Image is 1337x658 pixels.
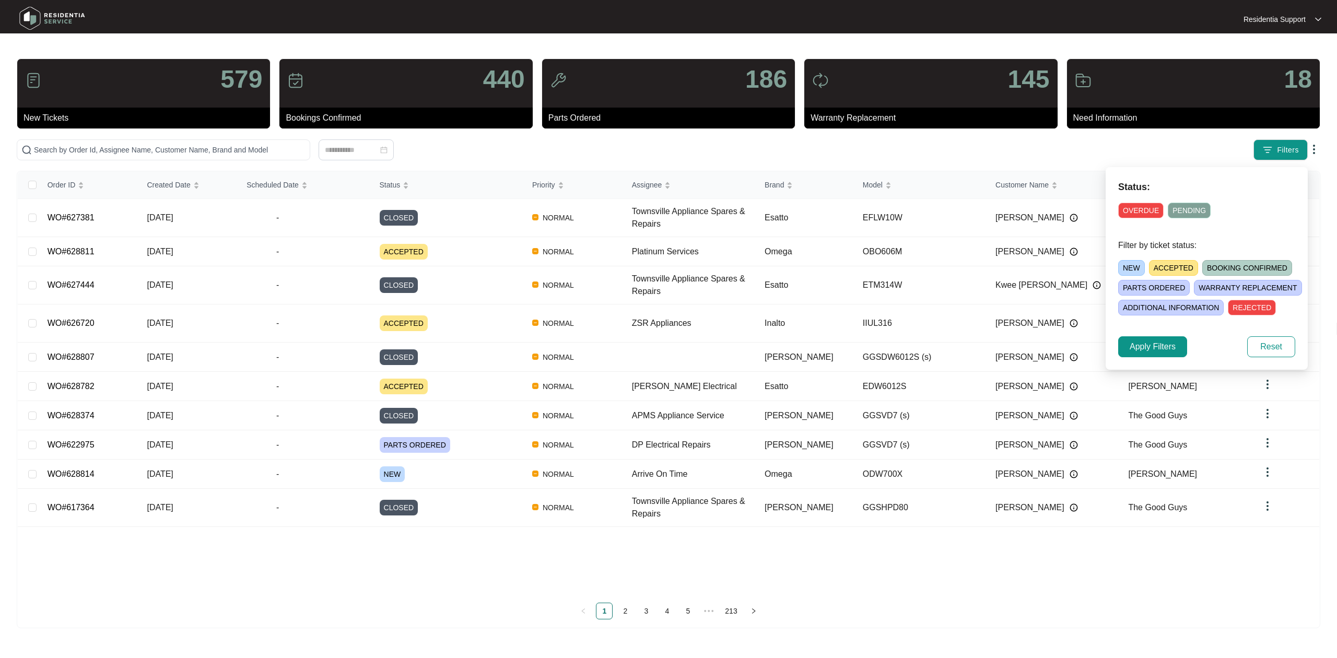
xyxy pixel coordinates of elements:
img: Vercel Logo [532,354,538,360]
span: [PERSON_NAME] [765,411,834,420]
th: Brand [756,171,854,199]
button: left [575,603,592,619]
a: WO#627381 [48,213,95,222]
td: ODW700X [854,460,987,489]
span: [DATE] [147,382,173,391]
p: Status: [1118,180,1295,194]
a: WO#628811 [48,247,95,256]
span: [DATE] [147,247,173,256]
span: left [580,608,587,614]
div: APMS Appliance Service [632,409,756,422]
div: Arrive On Time [632,468,756,480]
span: - [247,351,309,363]
span: [PERSON_NAME] [995,245,1064,258]
a: 1 [596,603,612,619]
span: CLOSED [380,210,418,226]
span: PARTS ORDERED [1118,280,1190,296]
img: Vercel Logo [532,281,538,288]
span: Esatto [765,213,788,222]
span: [PERSON_NAME] [1128,469,1197,478]
img: icon [812,72,829,89]
span: [DATE] [147,469,173,478]
span: NORMAL [538,211,578,224]
span: - [247,245,309,258]
span: NORMAL [538,501,578,514]
th: Created Date [138,171,238,199]
img: Info icon [1070,412,1078,420]
span: - [247,317,309,330]
span: WARRANTY REPLACEMENT [1194,280,1301,296]
div: DP Electrical Repairs [632,439,756,451]
img: filter icon [1262,145,1273,155]
div: ZSR Appliances [632,317,756,330]
li: 213 [721,603,741,619]
img: Info icon [1070,441,1078,449]
span: [DATE] [147,319,173,327]
span: Status [380,179,401,191]
span: [PERSON_NAME] [995,409,1064,422]
span: NORMAL [538,468,578,480]
span: Created Date [147,179,190,191]
a: 213 [722,603,740,619]
span: The Good Guys [1128,503,1187,512]
img: Vercel Logo [532,248,538,254]
p: 440 [483,67,525,92]
span: [PERSON_NAME] [995,317,1064,330]
img: search-icon [21,145,32,155]
span: [PERSON_NAME] [765,440,834,449]
span: - [247,279,309,291]
img: dropdown arrow [1261,378,1274,391]
span: ACCEPTED [1149,260,1198,276]
th: Scheduled Date [238,171,371,199]
p: Filter by ticket status: [1118,239,1295,252]
p: Warranty Replacement [811,112,1057,124]
th: Status [371,171,524,199]
span: NORMAL [538,409,578,422]
p: 145 [1007,67,1049,92]
img: residentia service logo [16,3,89,34]
p: 18 [1284,67,1312,92]
img: Vercel Logo [532,320,538,326]
span: [DATE] [147,503,173,512]
img: Vercel Logo [532,383,538,389]
input: Search by Order Id, Assignee Name, Customer Name, Brand and Model [34,144,306,156]
td: IIUL316 [854,304,987,343]
p: Residentia Support [1244,14,1306,25]
span: Kwee [PERSON_NAME] [995,279,1087,291]
button: Apply Filters [1118,336,1187,357]
span: - [247,409,309,422]
img: icon [550,72,567,89]
div: Townsville Appliance Spares & Repairs [632,273,756,298]
span: CLOSED [380,349,418,365]
span: OVERDUE [1118,203,1164,218]
img: icon [1075,72,1092,89]
button: filter iconFilters [1253,139,1308,160]
span: The Good Guys [1128,440,1187,449]
span: Esatto [765,382,788,391]
img: dropdown arrow [1261,437,1274,449]
img: dropdown arrow [1308,143,1320,156]
span: NEW [1118,260,1145,276]
span: NORMAL [538,380,578,393]
span: NEW [380,466,405,482]
span: PARTS ORDERED [380,437,450,453]
span: PENDING [1168,203,1211,218]
span: [PERSON_NAME] [995,468,1064,480]
td: EDW6012S [854,372,987,401]
span: CLOSED [380,408,418,424]
span: Esatto [765,280,788,289]
img: Vercel Logo [532,412,538,418]
span: [PERSON_NAME] [995,439,1064,451]
a: 3 [638,603,654,619]
span: [DATE] [147,411,173,420]
span: Model [863,179,883,191]
span: [DATE] [147,440,173,449]
span: ••• [700,603,717,619]
a: WO#628782 [48,382,95,391]
li: 2 [617,603,634,619]
div: Townsville Appliance Spares & Repairs [632,205,756,230]
span: REJECTED [1228,300,1276,315]
li: Previous Page [575,603,592,619]
span: Inalto [765,319,785,327]
td: ETM314W [854,266,987,304]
